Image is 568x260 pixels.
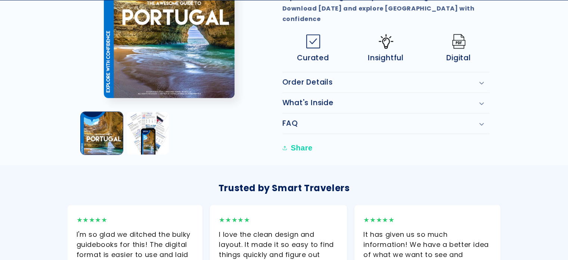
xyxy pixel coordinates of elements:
h2: FAQ [282,119,298,128]
div: ★★★★★ [363,214,491,226]
summary: What's Inside [282,93,490,113]
div: Trusted by Smart Travelers [68,180,501,196]
summary: FAQ [282,113,490,134]
h2: Order Details [282,78,333,87]
button: Load image 1 in gallery view [81,112,123,154]
span: Insightful [368,53,404,62]
h2: What's Inside [282,98,333,107]
summary: Order Details [282,72,490,92]
div: ★★★★★ [77,214,194,226]
span: Digital [446,53,471,62]
img: Idea-icon.png [379,34,393,49]
button: Load image 2 in gallery view [127,112,169,154]
span: Curated [297,53,329,62]
button: Share [282,140,315,156]
img: Pdf.png [451,34,466,49]
div: ★★★★★ [219,214,338,226]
